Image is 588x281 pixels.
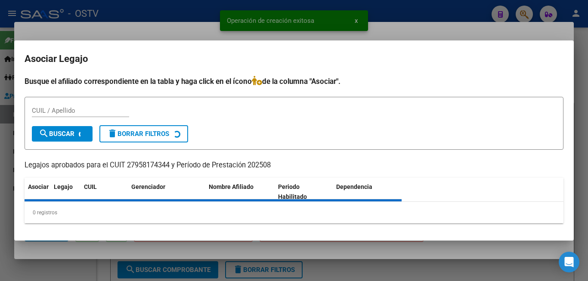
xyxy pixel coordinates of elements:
button: Borrar Filtros [99,125,188,142]
button: Buscar [32,126,93,142]
mat-icon: search [39,128,49,139]
span: Buscar [39,130,74,138]
div: 0 registros [25,202,563,223]
datatable-header-cell: CUIL [80,178,128,206]
span: Periodo Habilitado [278,183,307,200]
datatable-header-cell: Gerenciador [128,178,205,206]
span: Asociar [28,183,49,190]
h2: Asociar Legajo [25,51,563,67]
datatable-header-cell: Dependencia [333,178,402,206]
mat-icon: delete [107,128,118,139]
datatable-header-cell: Asociar [25,178,50,206]
span: Nombre Afiliado [209,183,254,190]
p: Legajos aprobados para el CUIT 27958174344 y Período de Prestación 202508 [25,160,563,171]
span: Gerenciador [131,183,165,190]
div: Open Intercom Messenger [559,252,579,272]
span: CUIL [84,183,97,190]
span: Borrar Filtros [107,130,169,138]
datatable-header-cell: Legajo [50,178,80,206]
datatable-header-cell: Nombre Afiliado [205,178,275,206]
datatable-header-cell: Periodo Habilitado [275,178,333,206]
h4: Busque el afiliado correspondiente en la tabla y haga click en el ícono de la columna "Asociar". [25,76,563,87]
span: Dependencia [336,183,372,190]
span: Legajo [54,183,73,190]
